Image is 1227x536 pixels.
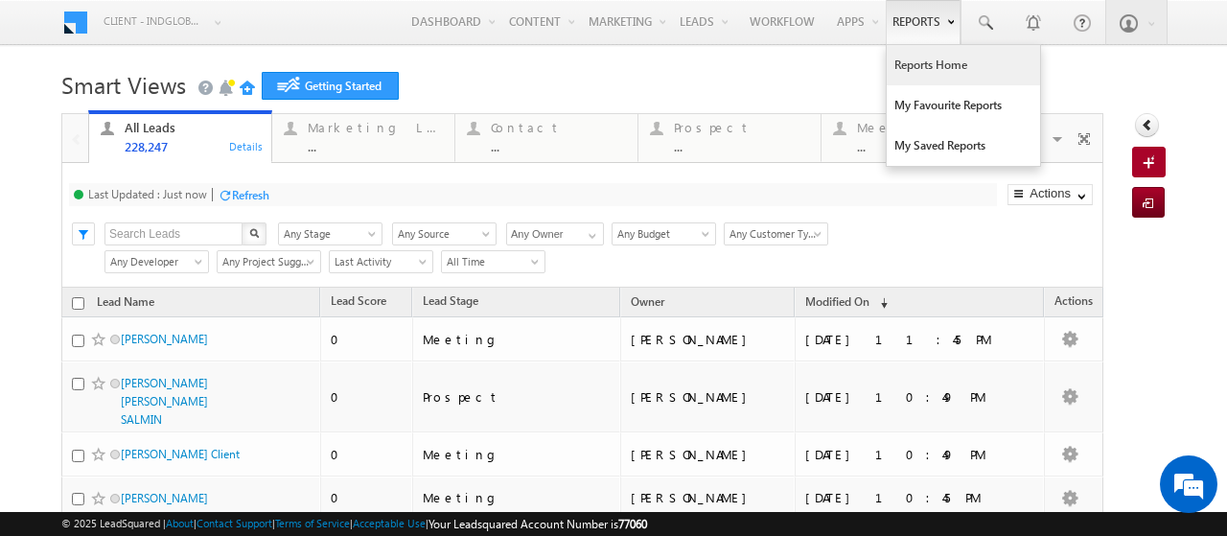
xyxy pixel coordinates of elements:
[1007,184,1093,205] button: Actions
[857,120,993,135] div: Meeting
[329,250,433,273] a: Last Activity
[331,388,404,406] div: 0
[61,69,186,100] span: Smart Views
[423,446,613,463] div: Meeting
[393,225,490,243] span: Any Source
[105,253,202,270] span: Any Developer
[104,12,204,31] span: Client - indglobal1 (77060)
[724,221,826,245] div: Customer Type Filter
[887,126,1040,166] a: My Saved Reports
[262,72,399,100] a: Getting Started
[423,388,613,406] div: Prospect
[197,517,272,529] a: Contact Support
[275,517,350,529] a: Terms of Service
[674,120,810,135] div: Prospect
[796,291,897,315] a: Modified On (sorted descending)
[121,376,208,427] a: [PERSON_NAME] [PERSON_NAME] SALMIN
[104,249,207,273] div: Developer Filter
[279,225,376,243] span: Any Stage
[725,225,822,243] span: Any Customer Type
[87,291,164,316] a: Lead Name
[887,85,1040,126] a: My Favourite Reports
[104,222,243,245] input: Search Leads
[217,249,319,273] div: Project Suggested Filter
[578,223,602,243] a: Show All Items
[331,331,404,348] div: 0
[353,517,426,529] a: Acceptable Use
[631,489,786,506] div: [PERSON_NAME]
[631,294,664,309] span: Owner
[441,250,545,273] a: All Time
[121,447,240,461] a: [PERSON_NAME] Client
[121,332,208,346] a: [PERSON_NAME]
[805,388,1036,406] div: [DATE] 10:49 PM
[631,388,786,406] div: [PERSON_NAME]
[331,293,386,308] span: Lead Score
[271,114,455,162] a: Marketing Leads...
[228,137,265,154] div: Details
[872,295,888,311] span: (sorted descending)
[61,515,647,533] span: © 2025 LeadSquared | | | | |
[618,517,647,531] span: 77060
[125,120,261,135] div: All Leads
[392,221,497,245] div: Lead Source Filter
[1045,291,1102,315] span: Actions
[72,297,84,310] input: Check all records
[413,291,488,315] a: Lead Stage
[631,446,786,463] div: [PERSON_NAME]
[218,253,314,270] span: Any Project Suggested
[308,139,444,153] div: ...
[805,294,869,309] span: Modified On
[821,114,1005,162] a: Meeting...
[88,110,272,164] a: All Leads228,247Details
[491,120,627,135] div: Contact
[423,293,478,308] span: Lead Stage
[442,253,539,270] span: All Time
[612,222,716,245] a: Any Budget
[428,517,647,531] span: Your Leadsquared Account Number is
[631,331,786,348] div: [PERSON_NAME]
[506,221,602,245] div: Owner Filter
[217,250,321,273] a: Any Project Suggested
[249,228,259,238] img: Search
[423,489,613,506] div: Meeting
[278,222,382,245] a: Any Stage
[308,120,444,135] div: Marketing Leads
[232,188,269,202] div: Refresh
[104,250,209,273] a: Any Developer
[88,187,207,201] div: Last Updated : Just now
[321,291,396,315] a: Lead Score
[805,489,1036,506] div: [DATE] 10:45 PM
[805,446,1036,463] div: [DATE] 10:49 PM
[331,446,404,463] div: 0
[637,114,822,162] a: Prospect...
[392,222,497,245] a: Any Source
[125,139,261,153] div: 228,247
[278,221,382,245] div: Lead Stage Filter
[166,517,194,529] a: About
[857,139,993,153] div: ...
[613,225,709,243] span: Any Budget
[887,45,1040,85] a: Reports Home
[330,253,427,270] span: Last Activity
[674,139,810,153] div: ...
[454,114,638,162] a: Contact...
[724,222,828,245] a: Any Customer Type
[331,489,404,506] div: 0
[805,331,1036,348] div: [DATE] 11:45 PM
[612,221,714,245] div: Budget Filter
[506,222,604,245] input: Type to Search
[491,139,627,153] div: ...
[423,331,613,348] div: Meeting
[121,491,208,505] a: [PERSON_NAME]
